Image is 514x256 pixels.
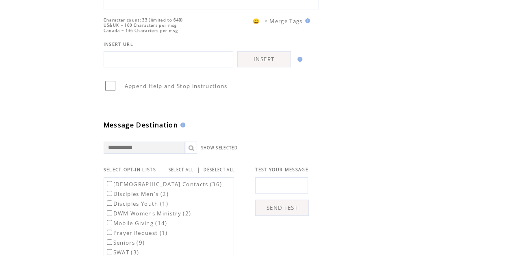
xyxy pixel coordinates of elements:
[201,145,238,151] a: SHOW SELECTED
[104,23,177,28] span: US&UK = 160 Characters per msg
[107,191,112,196] input: Disciples Men`s (2)
[237,51,291,67] a: INSERT
[107,200,112,206] input: Disciples Youth (1)
[105,200,168,207] label: Disciples Youth (1)
[204,167,235,172] a: DESELECT ALL
[253,17,260,25] span: 😀
[295,57,302,62] img: help.gif
[105,190,169,198] label: Disciples Men`s (2)
[107,249,112,254] input: SWAT (3)
[255,200,309,216] a: SEND TEST
[105,229,168,237] label: Prayer Request (1)
[169,167,194,172] a: SELECT ALL
[104,167,156,172] span: SELECT OPT-IN LISTS
[104,17,183,23] span: Character count: 33 (limited to 640)
[265,17,303,25] span: * Merge Tags
[178,123,185,127] img: help.gif
[107,230,112,235] input: Prayer Request (1)
[105,219,167,227] label: Mobile Giving (14)
[104,41,133,47] span: INSERT URL
[303,18,310,23] img: help.gif
[125,82,228,90] span: Append Help and Stop instructions
[104,28,178,33] span: Canada = 136 Characters per msg
[255,167,308,172] span: TEST YOUR MESSAGE
[105,210,191,217] label: DWM Womens Ministry (2)
[197,166,200,173] span: |
[107,239,112,245] input: Seniors (9)
[105,239,145,246] label: Seniors (9)
[104,120,178,129] span: Message Destination
[107,220,112,225] input: Mobile Giving (14)
[105,181,222,188] label: [DEMOGRAPHIC_DATA] Contacts (36)
[107,181,112,186] input: [DEMOGRAPHIC_DATA] Contacts (36)
[107,210,112,215] input: DWM Womens Ministry (2)
[105,249,139,256] label: SWAT (3)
